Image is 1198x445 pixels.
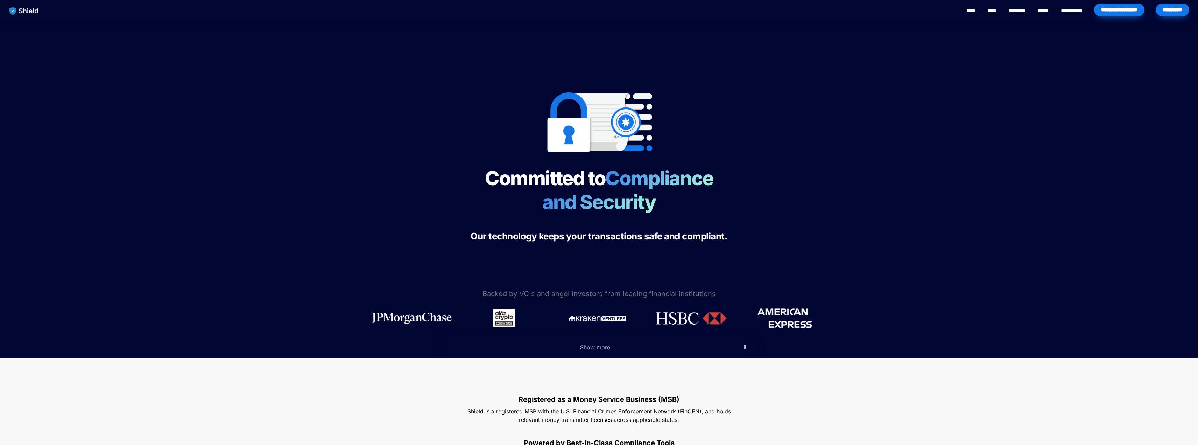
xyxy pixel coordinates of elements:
button: Show more [442,336,756,358]
img: website logo [6,4,42,18]
strong: Registered as a Money Service Business (MSB) [519,395,679,404]
span: Committed to [485,166,605,190]
span: Show more [580,344,610,351]
span: Compliance and Security [542,166,720,214]
span: Backed by VC's and angel investors from leading financial institutions [482,290,716,298]
span: Our technology keeps your transactions safe and compliant. [471,231,727,242]
span: Shield is a registered MSB with the U.S. Financial Crimes Enforcement Network (FinCEN), and holds... [467,408,733,423]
